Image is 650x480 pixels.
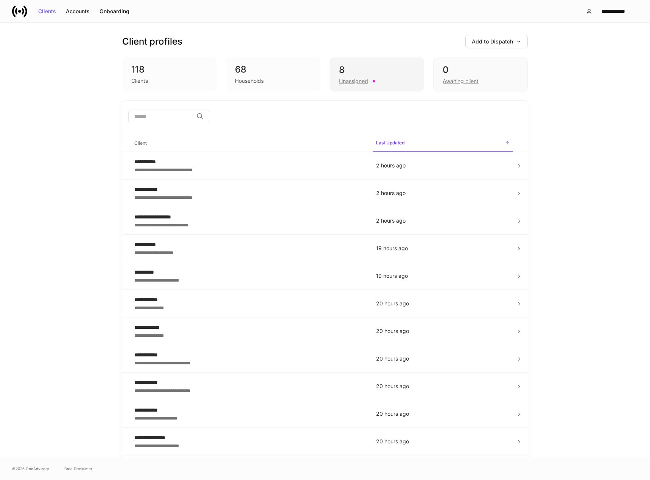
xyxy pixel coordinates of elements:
div: Accounts [66,9,90,14]
span: Last Updated [373,135,513,152]
div: 8Unassigned [330,57,424,91]
button: Add to Dispatch [465,35,528,48]
div: 0 [443,64,518,76]
div: Awaiting client [443,77,479,85]
div: Unassigned [339,77,368,85]
div: Onboarding [100,9,129,14]
p: 20 hours ago [376,410,510,418]
span: Client [131,136,367,151]
div: 8 [339,64,415,76]
p: 2 hours ago [376,189,510,197]
div: Households [235,77,264,85]
h6: Last Updated [376,139,404,146]
div: Add to Dispatch [472,39,521,44]
p: 2 hours ago [376,162,510,169]
p: 20 hours ago [376,355,510,362]
p: 20 hours ago [376,382,510,390]
p: 19 hours ago [376,245,510,252]
h3: Client profiles [122,36,182,48]
a: Data Disclaimer [64,466,92,472]
button: Accounts [61,5,95,17]
button: Onboarding [95,5,134,17]
span: © 2025 OneAdvisory [12,466,49,472]
div: 0Awaiting client [433,57,528,91]
div: Clients [131,77,148,85]
div: 118 [131,63,208,76]
h6: Client [134,139,147,147]
p: 2 hours ago [376,217,510,225]
p: 20 hours ago [376,438,510,445]
p: 19 hours ago [376,272,510,280]
div: 68 [235,63,311,76]
p: 20 hours ago [376,327,510,335]
button: Clients [33,5,61,17]
p: 20 hours ago [376,300,510,307]
div: Clients [38,9,56,14]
